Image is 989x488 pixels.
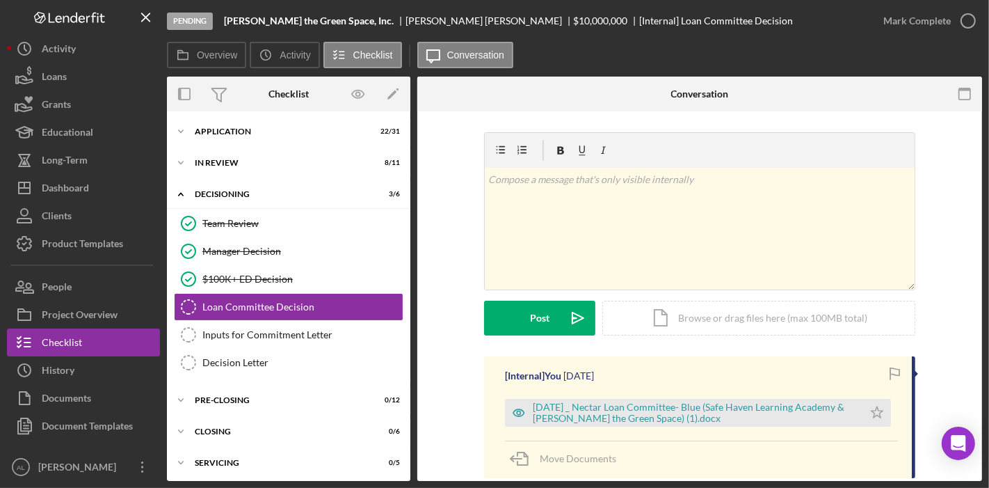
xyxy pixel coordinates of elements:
button: Activity [250,42,319,68]
button: Loans [7,63,160,90]
div: Servicing [195,459,365,467]
button: Conversation [417,42,514,68]
div: Inputs for Commitment Letter [202,329,403,340]
div: [DATE] _ Nectar Loan Committee- Blue (Safe Haven Learning Academy & [PERSON_NAME] the Green Space... [533,402,856,424]
button: [DATE] _ Nectar Loan Committee- Blue (Safe Haven Learning Academy & [PERSON_NAME] the Green Space... [505,399,891,427]
text: AL [17,464,25,471]
div: Closing [195,427,365,436]
div: Pre-Closing [195,396,365,404]
div: Manager Decision [202,246,403,257]
div: [Internal] Loan Committee Decision [639,15,793,26]
button: Overview [167,42,246,68]
div: Document Templates [42,412,133,443]
div: [PERSON_NAME] [PERSON_NAME] [405,15,574,26]
div: 22 / 31 [375,127,400,136]
a: Decision Letter [174,349,403,377]
button: Educational [7,118,160,146]
div: Grants [42,90,71,122]
button: Dashboard [7,174,160,202]
a: $100K+ ED Decision [174,265,403,293]
div: Project Overview [42,301,118,332]
div: Post [530,301,549,336]
b: [PERSON_NAME] the Green Space, Inc. [224,15,394,26]
div: Application [195,127,365,136]
button: Product Templates [7,230,160,258]
div: Clients [42,202,72,233]
div: Decision Letter [202,357,403,368]
button: Post [484,301,595,336]
div: Open Intercom Messenger [942,427,975,460]
button: People [7,273,160,301]
div: Activity [42,35,76,66]
div: Checklist [42,329,82,360]
div: [Internal] You [505,370,561,381]
button: AL[PERSON_NAME] [7,453,160,481]
button: Clients [7,202,160,230]
label: Conversation [447,49,505,61]
div: Product Templates [42,230,123,261]
div: $100K+ ED Decision [202,274,403,285]
button: Grants [7,90,160,118]
button: Mark Complete [869,7,982,35]
div: Team Review [202,218,403,229]
div: 3 / 6 [375,190,400,198]
div: People [42,273,72,304]
div: Dashboard [42,174,89,205]
button: Checklist [7,329,160,356]
button: Move Documents [505,441,630,476]
div: In Review [195,159,365,167]
a: Manager Decision [174,237,403,265]
div: Loans [42,63,67,94]
button: Activity [7,35,160,63]
a: Team Review [174,210,403,237]
label: Checklist [353,49,393,61]
div: 8 / 11 [375,159,400,167]
button: Checklist [323,42,402,68]
div: Long-Term [42,146,88,178]
div: Educational [42,118,93,150]
button: History [7,356,160,384]
div: Mark Complete [883,7,951,35]
button: Document Templates [7,412,160,440]
time: 2025-08-25 19:32 [563,370,594,381]
div: Conversation [671,88,729,100]
a: Inputs for Commitment Letter [174,321,403,349]
label: Activity [280,49,310,61]
div: Pending [167,13,213,30]
div: 0 / 6 [375,427,400,436]
div: History [42,356,74,388]
div: [PERSON_NAME] [35,453,125,485]
button: Long-Term [7,146,160,174]
span: Move Documents [540,452,616,464]
div: 0 / 5 [375,459,400,467]
div: Loan Committee Decision [202,301,403,313]
div: $10,000,000 [574,15,628,26]
div: Checklist [268,88,309,100]
button: Documents [7,384,160,412]
div: 0 / 12 [375,396,400,404]
label: Overview [197,49,237,61]
div: Documents [42,384,91,416]
a: Loan Committee Decision [174,293,403,321]
button: Project Overview [7,301,160,329]
div: Decisioning [195,190,365,198]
